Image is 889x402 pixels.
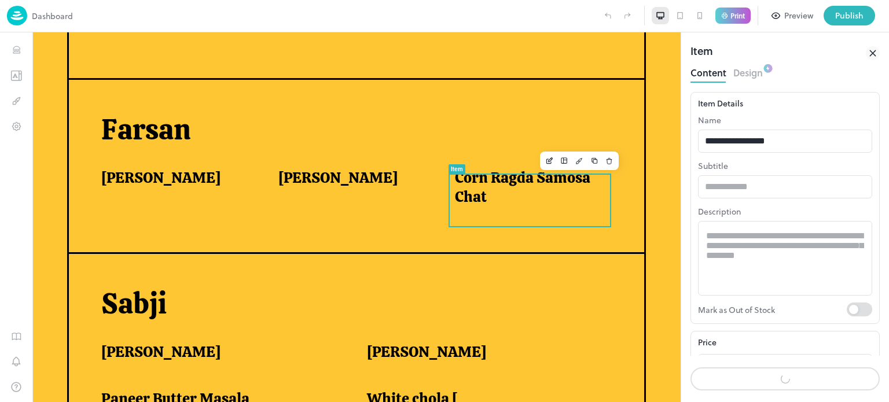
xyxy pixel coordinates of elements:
[246,136,365,155] span: [PERSON_NAME]
[69,357,217,376] span: Paneer Butter Masala
[69,254,586,289] p: Sabji
[824,6,875,25] button: Publish
[690,64,726,79] button: Content
[69,310,188,329] span: [PERSON_NAME]
[7,6,27,25] img: logo-86c26b7e.jpg
[554,121,570,136] button: Duplicate
[733,64,763,79] button: Design
[618,6,637,25] label: Redo (Ctrl + Y)
[730,12,745,19] p: Print
[335,310,454,329] span: [PERSON_NAME]
[524,121,539,136] button: Layout
[574,203,637,266] img: 1718977755095vy7gqs5mm3.png%3Ft%3D1718977746044
[539,121,554,136] button: Design
[418,134,431,140] div: Item
[835,9,864,22] div: Publish
[598,6,618,25] label: Undo (Ctrl + Z)
[765,6,820,25] button: Preview
[335,357,572,394] span: White chola [ [DEMOGRAPHIC_DATA] ]
[698,205,872,217] p: Description
[698,97,872,109] div: Item Details
[69,136,188,155] span: [PERSON_NAME]
[423,136,571,174] span: Corn Ragda Samosa Chat
[509,121,524,136] button: Edit
[570,121,585,136] button: Delete
[698,160,872,172] p: Subtitle
[698,336,717,348] p: Price
[69,80,586,115] p: Farsan
[32,10,73,22] p: Dashboard
[690,43,713,64] div: Item
[784,9,813,22] div: Preview
[698,114,872,126] p: Name
[698,303,847,316] p: Mark as Out of Stock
